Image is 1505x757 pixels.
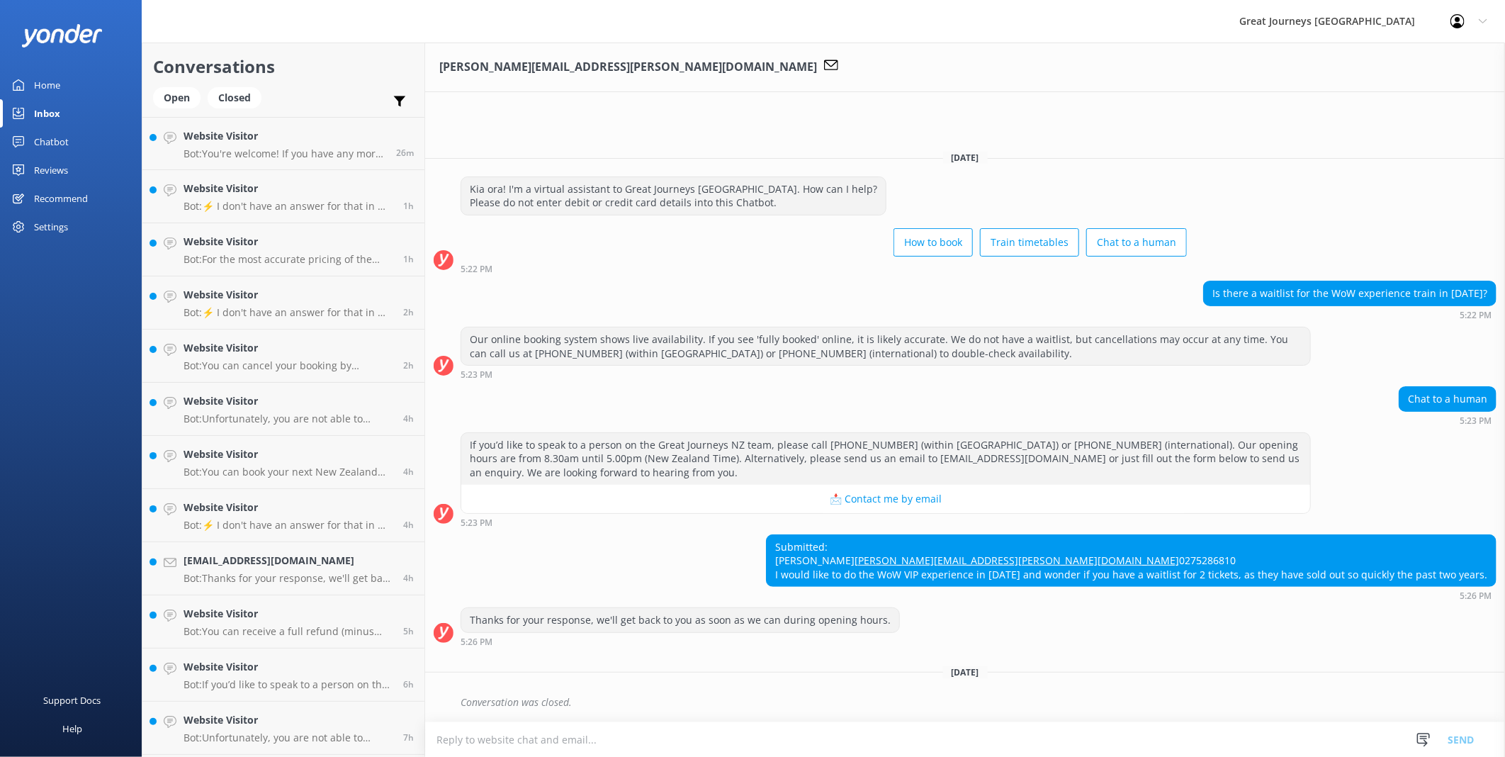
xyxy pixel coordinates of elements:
a: Website VisitorBot:⚡ I don't have an answer for that in my knowledge base. Please try and rephras... [142,489,424,542]
a: Website VisitorBot:⚡ I don't have an answer for that in my knowledge base. Please try and rephras... [142,170,424,223]
p: Bot: You can receive a full refund (minus credit card fees) for Scenic fares if you cancel up to ... [184,625,393,638]
p: Bot: ⚡ I don't have an answer for that in my knowledge base. Please try and rephrase your questio... [184,306,393,319]
div: Sep 07 2025 05:23pm (UTC +12:00) Pacific/Auckland [461,517,1311,527]
p: Bot: Unfortunately, you are not able to select a seat at the time of booking. Seats are allocated... [184,413,393,425]
h4: Website Visitor [184,659,393,675]
a: Website VisitorBot:You can cancel your booking by emailing us at [EMAIL_ADDRESS][DOMAIN_NAME] or ... [142,330,424,383]
h2: Conversations [153,53,414,80]
a: [EMAIL_ADDRESS][DOMAIN_NAME]Bot:Thanks for your response, we'll get back to you as soon as we can... [142,542,424,595]
a: Website VisitorBot:Unfortunately, you are not able to select a seat at the time of booking. Seats... [142,383,424,436]
a: Closed [208,89,269,105]
p: Bot: Thanks for your response, we'll get back to you as soon as we can during opening hours. [184,572,393,585]
p: Bot: ⚡ I don't have an answer for that in my knowledge base. Please try and rephrase your questio... [184,519,393,532]
div: Sep 07 2025 05:22pm (UTC +12:00) Pacific/Auckland [461,264,1187,274]
span: Sep 08 2025 08:16am (UTC +12:00) Pacific/Auckland [403,200,414,212]
div: Chatbot [34,128,69,156]
span: [DATE] [943,152,988,164]
span: [DATE] [943,666,988,678]
a: Website VisitorBot:You can receive a full refund (minus credit card fees) for Scenic fares if you... [142,595,424,649]
div: Conversation was closed. [461,690,1496,714]
h4: Website Visitor [184,606,393,622]
span: Sep 08 2025 04:43am (UTC +12:00) Pacific/Auckland [403,519,414,531]
strong: 5:22 PM [1460,311,1492,320]
div: Is there a waitlist for the WoW experience train in [DATE]? [1204,281,1496,305]
div: Support Docs [44,686,101,714]
p: Bot: If you’d like to speak to a person on the Great Journeys NZ team, please call [PHONE_NUMBER]... [184,678,393,691]
h4: Website Visitor [184,712,393,728]
div: Sep 07 2025 05:22pm (UTC +12:00) Pacific/Auckland [1203,310,1496,320]
span: Sep 08 2025 01:42am (UTC +12:00) Pacific/Auckland [403,731,414,744]
h4: Website Visitor [184,181,393,196]
button: Chat to a human [1086,228,1187,257]
h4: Website Visitor [184,393,393,409]
h4: [EMAIL_ADDRESS][DOMAIN_NAME] [184,553,393,568]
span: Sep 08 2025 07:11am (UTC +12:00) Pacific/Auckland [403,306,414,318]
strong: 5:23 PM [461,519,492,527]
div: Our online booking system shows live availability. If you see 'fully booked' online, it is likely... [461,327,1310,365]
span: Sep 08 2025 04:02am (UTC +12:00) Pacific/Auckland [403,625,414,637]
div: If you’d like to speak to a person on the Great Journeys NZ team, please call [PHONE_NUMBER] (wit... [461,433,1310,485]
div: Open [153,87,201,108]
span: Sep 08 2025 07:33am (UTC +12:00) Pacific/Auckland [403,253,414,265]
div: Sep 07 2025 05:26pm (UTC +12:00) Pacific/Auckland [461,637,900,646]
div: Submitted: [PERSON_NAME] 0275286810 I would like to do the WoW VIP experience in [DATE] and wonde... [767,535,1496,587]
a: Open [153,89,208,105]
div: Sep 07 2025 05:23pm (UTC +12:00) Pacific/Auckland [1399,415,1496,425]
a: [PERSON_NAME][EMAIL_ADDRESS][PERSON_NAME][DOMAIN_NAME] [855,554,1179,567]
h4: Website Visitor [184,447,393,462]
a: Website VisitorBot:You're welcome! If you have any more questions, feel free to ask.26m [142,117,424,170]
div: Kia ora! I'm a virtual assistant to Great Journeys [GEOGRAPHIC_DATA]. How can I help? Please do n... [461,177,886,215]
strong: 5:26 PM [1460,592,1492,600]
a: Website VisitorBot:If you’d like to speak to a person on the Great Journeys NZ team, please call ... [142,649,424,702]
div: Chat to a human [1399,387,1496,411]
span: Sep 08 2025 08:53am (UTC +12:00) Pacific/Auckland [396,147,414,159]
div: Thanks for your response, we'll get back to you as soon as we can during opening hours. [461,608,899,632]
h4: Website Visitor [184,287,393,303]
div: Reviews [34,156,68,184]
p: Bot: You can cancel your booking by emailing us at [EMAIL_ADDRESS][DOMAIN_NAME] or calling [PHONE... [184,359,393,372]
h3: [PERSON_NAME][EMAIL_ADDRESS][PERSON_NAME][DOMAIN_NAME] [439,58,817,77]
p: Bot: For the most accurate pricing of the TranzAlpine Scenic Train, please visit [URL][DOMAIN_NAM... [184,253,393,266]
button: 📩 Contact me by email [461,485,1310,513]
h4: Website Visitor [184,234,393,249]
p: Bot: Unfortunately, you are not able to select a seat at the time of the booking. You will be all... [184,731,393,744]
strong: 5:22 PM [461,265,492,274]
span: Sep 08 2025 06:38am (UTC +12:00) Pacific/Auckland [403,359,414,371]
button: Train timetables [980,228,1079,257]
a: Website VisitorBot:⚡ I don't have an answer for that in my knowledge base. Please try and rephras... [142,276,424,330]
span: Sep 08 2025 02:35am (UTC +12:00) Pacific/Auckland [403,678,414,690]
h4: Website Visitor [184,340,393,356]
span: Sep 08 2025 04:49am (UTC +12:00) Pacific/Auckland [403,466,414,478]
p: Bot: You can book your next New Zealand journey online at [URL][DOMAIN_NAME] or contact our team ... [184,466,393,478]
div: Inbox [34,99,60,128]
div: Sep 07 2025 05:23pm (UTC +12:00) Pacific/Auckland [461,369,1311,379]
div: Sep 07 2025 05:26pm (UTC +12:00) Pacific/Auckland [766,590,1496,600]
strong: 5:23 PM [1460,417,1492,425]
span: Sep 08 2025 04:56am (UTC +12:00) Pacific/Auckland [403,413,414,425]
div: Closed [208,87,261,108]
div: 2025-09-07T17:47:57.157 [434,690,1496,714]
p: Bot: ⚡ I don't have an answer for that in my knowledge base. Please try and rephrase your questio... [184,200,393,213]
div: Settings [34,213,68,241]
a: Website VisitorBot:Unfortunately, you are not able to select a seat at the time of the booking. Y... [142,702,424,755]
h4: Website Visitor [184,128,385,144]
strong: 5:23 PM [461,371,492,379]
div: Help [62,714,82,743]
span: Sep 08 2025 04:23am (UTC +12:00) Pacific/Auckland [403,572,414,584]
a: Website VisitorBot:For the most accurate pricing of the TranzAlpine Scenic Train, please visit [U... [142,223,424,276]
a: Website VisitorBot:You can book your next New Zealand journey online at [URL][DOMAIN_NAME] or con... [142,436,424,489]
div: Recommend [34,184,88,213]
p: Bot: You're welcome! If you have any more questions, feel free to ask. [184,147,385,160]
div: Home [34,71,60,99]
img: yonder-white-logo.png [21,24,103,47]
strong: 5:26 PM [461,638,492,646]
h4: Website Visitor [184,500,393,515]
button: How to book [894,228,973,257]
